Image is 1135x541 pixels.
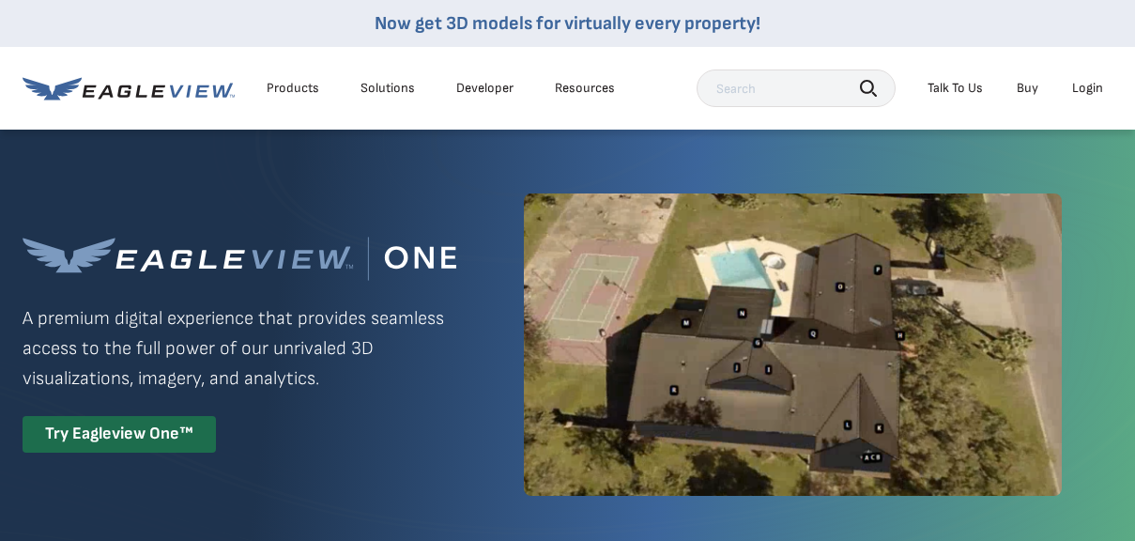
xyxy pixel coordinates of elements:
[23,416,216,453] div: Try Eagleview One™
[456,80,514,97] a: Developer
[267,80,319,97] div: Products
[1072,80,1103,97] div: Login
[23,237,456,281] img: Eagleview One™
[23,303,456,394] p: A premium digital experience that provides seamless access to the full power of our unrivaled 3D ...
[375,12,760,35] a: Now get 3D models for virtually every property!
[1017,80,1038,97] a: Buy
[555,80,615,97] div: Resources
[360,80,415,97] div: Solutions
[697,70,896,107] input: Search
[928,80,983,97] div: Talk To Us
